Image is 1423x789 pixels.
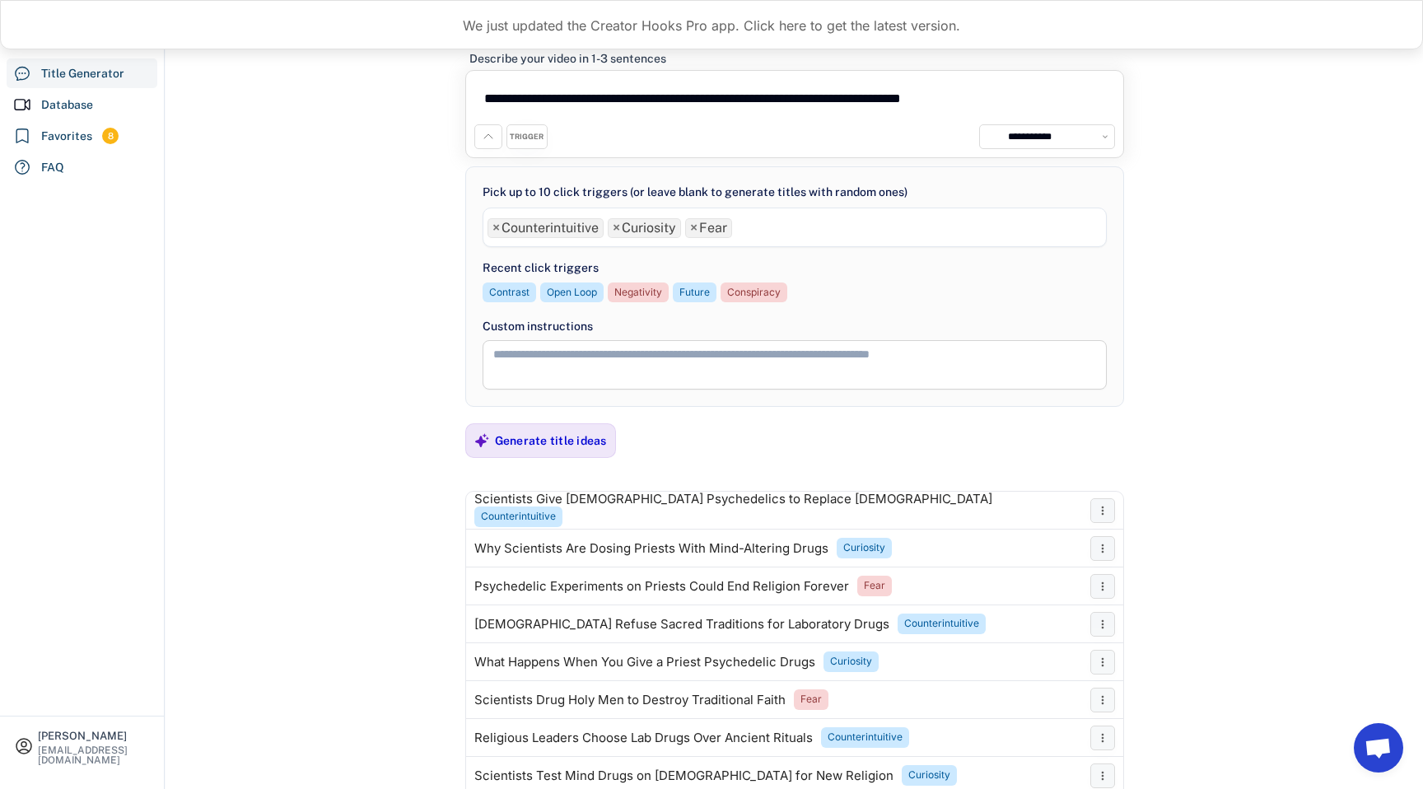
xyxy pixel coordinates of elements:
div: Curiosity [830,655,872,669]
div: Curiosity [843,541,885,555]
span: × [690,222,698,235]
div: Open Loop [547,286,597,300]
div: Fear [864,579,885,593]
a: Open chat [1354,723,1403,773]
span: × [492,222,500,235]
div: Religious Leaders Choose Lab Drugs Over Ancient Rituals [474,731,813,745]
div: Future [679,286,710,300]
div: Describe your video in 1-3 sentences [469,51,666,66]
div: Why Scientists Are Dosing Priests With Mind-Altering Drugs [474,542,828,555]
li: Curiosity [608,218,681,238]
div: [DEMOGRAPHIC_DATA] Refuse Sacred Traditions for Laboratory Drugs [474,618,889,631]
div: Custom instructions [483,318,1107,335]
div: TRIGGER [510,132,544,142]
div: Contrast [489,286,530,300]
div: Curiosity [908,768,950,782]
div: Psychedelic Experiments on Priests Could End Religion Forever [474,580,849,593]
div: Counterintuitive [904,617,979,631]
div: Fear [800,693,822,707]
span: × [613,222,620,235]
li: Fear [685,218,732,238]
div: Title Generator [41,65,124,82]
div: Database [41,96,93,114]
div: 8 [102,129,119,143]
div: Scientists Give [DEMOGRAPHIC_DATA] Psychedelics to Replace [DEMOGRAPHIC_DATA] [474,493,992,506]
div: Scientists Drug Holy Men to Destroy Traditional Faith [474,693,786,707]
div: Counterintuitive [828,731,903,745]
div: What Happens When You Give a Priest Psychedelic Drugs [474,656,815,669]
div: Scientists Test Mind Drugs on [DEMOGRAPHIC_DATA] for New Religion [474,769,893,782]
div: Counterintuitive [481,510,556,524]
div: Favorites [41,128,92,145]
div: Conspiracy [727,286,781,300]
div: [PERSON_NAME] [38,731,150,741]
div: Negativity [614,286,662,300]
div: [EMAIL_ADDRESS][DOMAIN_NAME] [38,745,150,765]
div: Recent click triggers [483,259,599,277]
img: channels4_profile.jpg [984,129,999,144]
li: Counterintuitive [488,218,604,238]
div: Pick up to 10 click triggers (or leave blank to generate titles with random ones) [483,184,907,201]
div: FAQ [41,159,64,176]
div: Generate title ideas [495,433,607,448]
